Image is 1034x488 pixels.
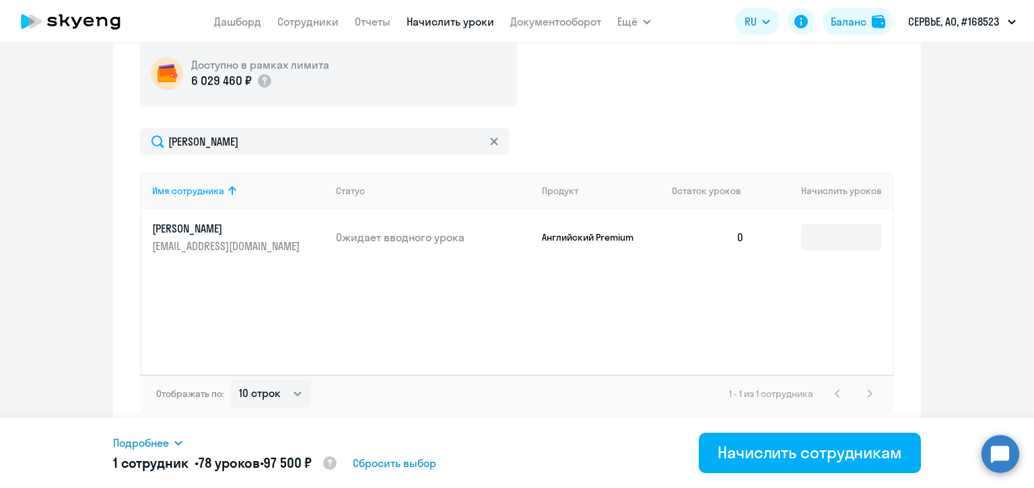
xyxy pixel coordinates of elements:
input: Поиск по имени, email, продукту или статусу [140,128,509,155]
div: Продукт [542,185,578,197]
div: Имя сотрудника [152,185,325,197]
div: Статус [336,185,531,197]
p: Ожидает вводного урока [336,230,531,245]
button: Начислить сотрудникам [699,433,921,473]
div: Продукт [542,185,662,197]
a: Начислить уроки [407,15,494,28]
span: Сбросить выбор [353,455,436,471]
div: Баланс [831,13,866,30]
h5: Доступно в рамках лимита [191,57,329,72]
span: 97 500 ₽ [263,454,312,471]
button: Ещё [617,8,651,35]
a: Документооборот [510,15,601,28]
button: Балансbalance [823,8,893,35]
p: [EMAIL_ADDRESS][DOMAIN_NAME] [152,239,303,253]
span: Отображать по: [156,388,224,400]
a: Дашборд [214,15,261,28]
a: Сотрудники [277,15,339,28]
span: 78 уроков [199,454,260,471]
img: balance [872,15,885,28]
p: [PERSON_NAME] [152,221,303,236]
a: [PERSON_NAME][EMAIL_ADDRESS][DOMAIN_NAME] [152,221,325,253]
div: Начислить сотрудникам [718,441,902,463]
div: Остаток уроков [672,185,755,197]
p: Английский Premium [542,231,643,243]
p: СЕРВЬЕ, АО, #168523 [908,13,999,30]
span: Остаток уроков [672,185,741,197]
span: Подробнее [113,435,169,451]
span: Ещё [617,13,637,30]
span: RU [745,13,757,30]
a: Отчеты [355,15,390,28]
div: Имя сотрудника [152,185,224,197]
p: 6 029 460 ₽ [191,72,251,90]
div: Статус [336,185,365,197]
h5: 1 сотрудник • • [113,454,338,474]
button: RU [735,8,780,35]
button: СЕРВЬЕ, АО, #168523 [901,5,1023,38]
td: 0 [661,209,755,266]
span: 1 - 1 из 1 сотрудника [729,388,813,400]
th: Начислить уроков [755,173,893,209]
img: wallet-circle.png [151,57,183,90]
